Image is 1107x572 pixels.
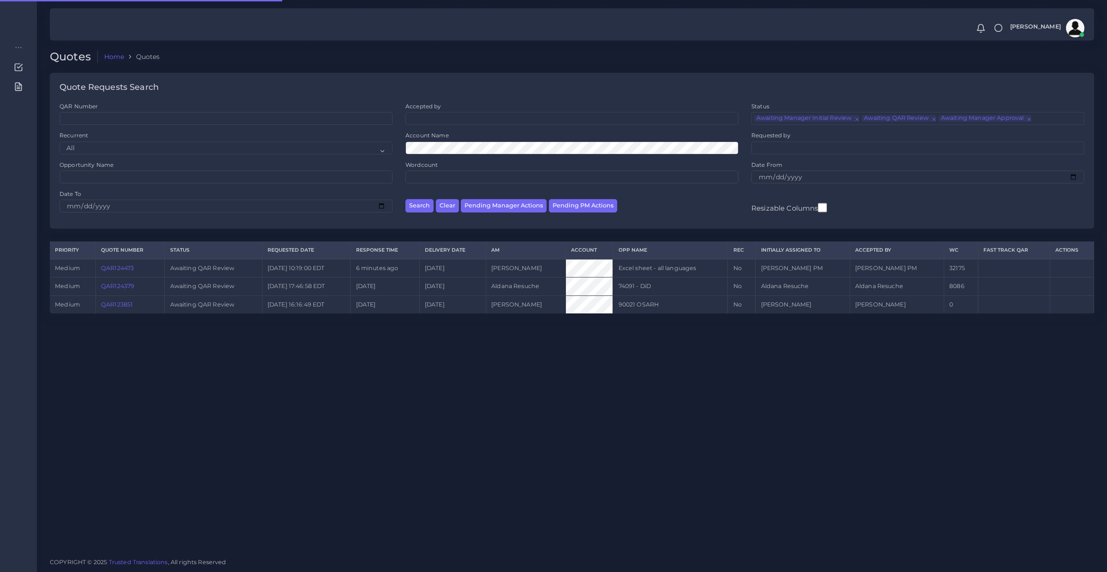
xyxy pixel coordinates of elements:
th: Actions [1050,242,1094,259]
td: Awaiting QAR Review [165,277,262,295]
a: Trusted Translations [109,559,168,566]
td: [PERSON_NAME] PM [756,259,850,277]
a: QAR124379 [101,283,134,289]
button: Pending PM Actions [549,199,617,212]
label: Recurrent [60,131,88,139]
td: Aldana Resuche [756,277,850,295]
th: Quote Number [95,242,164,259]
li: Awaiting Manager Approval [939,115,1031,122]
td: [PERSON_NAME] [850,295,944,313]
td: Awaiting QAR Review [165,259,262,277]
li: Awaiting QAR Review [862,115,936,122]
td: [DATE] 17:46:58 EDT [262,277,351,295]
td: [PERSON_NAME] [486,259,566,277]
th: Accepted by [850,242,944,259]
td: [DATE] 16:16:49 EDT [262,295,351,313]
label: Resizable Columns [751,202,827,213]
td: [DATE] [419,259,486,277]
span: , All rights Reserved [168,557,226,567]
span: medium [55,283,80,289]
li: Quotes [124,52,160,61]
a: Home [104,52,125,61]
th: Delivery Date [419,242,486,259]
input: Resizable Columns [818,202,827,213]
span: [PERSON_NAME] [1010,24,1061,30]
td: Awaiting QAR Review [165,295,262,313]
label: Wordcount [405,161,438,169]
label: Status [751,102,769,110]
td: [DATE] [419,295,486,313]
a: [PERSON_NAME]avatar [1006,19,1088,37]
label: Opportunity Name [60,161,113,169]
th: Fast Track QAR [978,242,1050,259]
th: Priority [50,242,95,259]
h2: Quotes [50,50,98,64]
td: [PERSON_NAME] [756,295,850,313]
td: 32175 [944,259,978,277]
img: avatar [1066,19,1084,37]
td: [DATE] [351,277,419,295]
td: No [728,277,756,295]
td: No [728,295,756,313]
th: Opp Name [613,242,728,259]
span: COPYRIGHT © 2025 [50,557,226,567]
td: 8086 [944,277,978,295]
label: Requested by [751,131,791,139]
li: Awaiting Manager Initial Review [754,115,859,122]
td: [PERSON_NAME] PM [850,259,944,277]
a: QAR123851 [101,301,133,308]
td: Excel sheet - all languages [613,259,728,277]
td: 90021 OSARH [613,295,728,313]
th: Initially Assigned to [756,242,850,259]
td: No [728,259,756,277]
th: Account [565,242,613,259]
td: [DATE] [351,295,419,313]
button: Search [405,199,434,212]
button: Clear [436,199,459,212]
td: [DATE] 10:19:00 EDT [262,259,351,277]
th: WC [944,242,978,259]
label: Accepted by [405,102,441,110]
td: Aldana Resuche [850,277,944,295]
span: medium [55,265,80,271]
label: Date To [60,190,81,198]
th: REC [728,242,756,259]
h4: Quote Requests Search [60,83,159,93]
td: 6 minutes ago [351,259,419,277]
th: Requested Date [262,242,351,259]
span: medium [55,301,80,308]
a: QAR124473 [101,265,134,271]
th: Status [165,242,262,259]
th: Response Time [351,242,419,259]
td: Aldana Resuche [486,277,566,295]
button: Pending Manager Actions [461,199,547,212]
td: [PERSON_NAME] [486,295,566,313]
label: Account Name [405,131,449,139]
th: AM [486,242,566,259]
td: 0 [944,295,978,313]
label: Date From [751,161,782,169]
td: 74091 - DiD [613,277,728,295]
td: [DATE] [419,277,486,295]
label: QAR Number [60,102,98,110]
